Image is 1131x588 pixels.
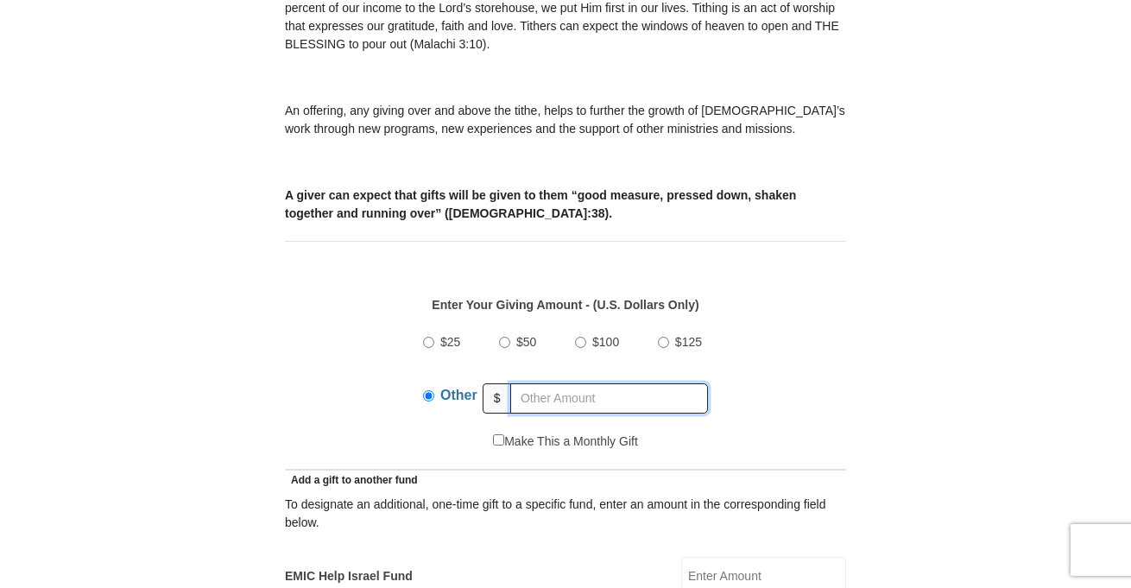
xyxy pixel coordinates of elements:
p: An offering, any giving over and above the tithe, helps to further the growth of [DEMOGRAPHIC_DAT... [285,102,846,138]
span: $100 [592,335,619,349]
span: Other [440,388,477,402]
span: $50 [516,335,536,349]
span: Add a gift to another fund [285,474,418,486]
span: $125 [675,335,702,349]
label: EMIC Help Israel Fund [285,567,413,585]
input: Other Amount [510,383,708,414]
span: $25 [440,335,460,349]
span: $ [483,383,512,414]
input: Make This a Monthly Gift [493,434,504,446]
div: To designate an additional, one-time gift to a specific fund, enter an amount in the correspondin... [285,496,846,532]
label: Make This a Monthly Gift [493,433,638,451]
b: A giver can expect that gifts will be given to them “good measure, pressed down, shaken together ... [285,188,796,220]
strong: Enter Your Giving Amount - (U.S. Dollars Only) [432,298,698,312]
